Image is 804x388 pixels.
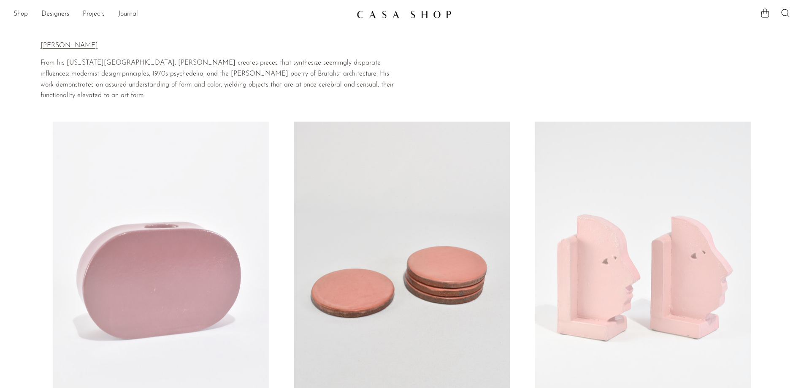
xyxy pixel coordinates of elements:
p: [PERSON_NAME] [41,41,402,52]
p: From his [US_STATE][GEOGRAPHIC_DATA], [PERSON_NAME] creates pieces that synthesize seemingly disp... [41,58,402,101]
ul: NEW HEADER MENU [14,7,350,22]
a: Designers [41,9,69,20]
a: Shop [14,9,28,20]
a: Projects [83,9,105,20]
nav: Desktop navigation [14,7,350,22]
a: Journal [118,9,138,20]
